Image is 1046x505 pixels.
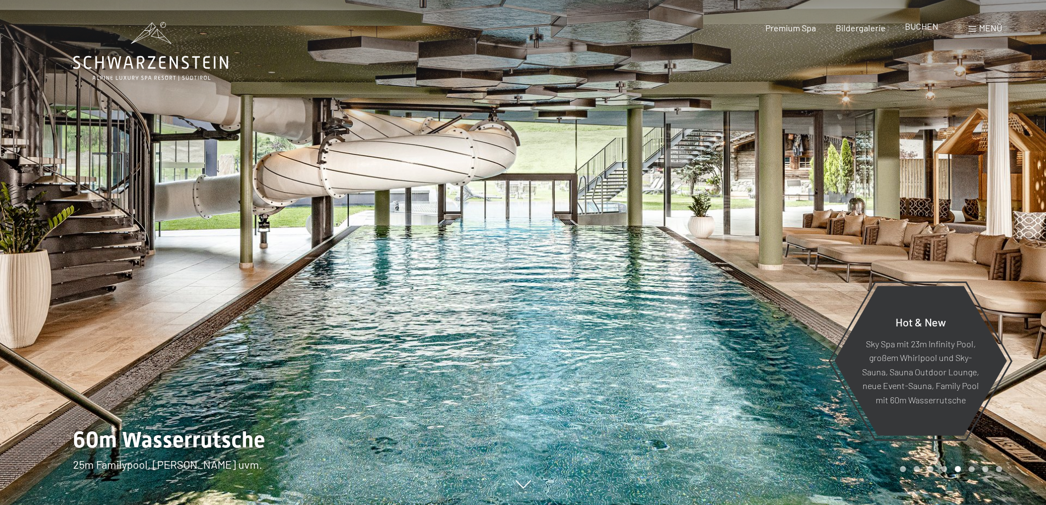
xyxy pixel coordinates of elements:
span: Hot & New [896,315,946,328]
div: Carousel Page 6 [969,466,975,472]
div: Carousel Pagination [896,466,1002,472]
div: Carousel Page 3 [927,466,933,472]
div: Carousel Page 1 [900,466,906,472]
a: Bildergalerie [836,23,886,33]
div: Carousel Page 8 [996,466,1002,472]
span: Menü [979,23,1002,33]
div: Carousel Page 5 (Current Slide) [955,466,961,472]
a: Hot & New Sky Spa mit 23m Infinity Pool, großem Whirlpool und Sky-Sauna, Sauna Outdoor Lounge, ne... [834,285,1008,436]
p: Sky Spa mit 23m Infinity Pool, großem Whirlpool und Sky-Sauna, Sauna Outdoor Lounge, neue Event-S... [861,336,980,407]
a: BUCHEN [905,21,938,31]
div: Carousel Page 7 [982,466,988,472]
div: Carousel Page 4 [941,466,947,472]
a: Premium Spa [765,23,816,33]
div: Carousel Page 2 [914,466,920,472]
